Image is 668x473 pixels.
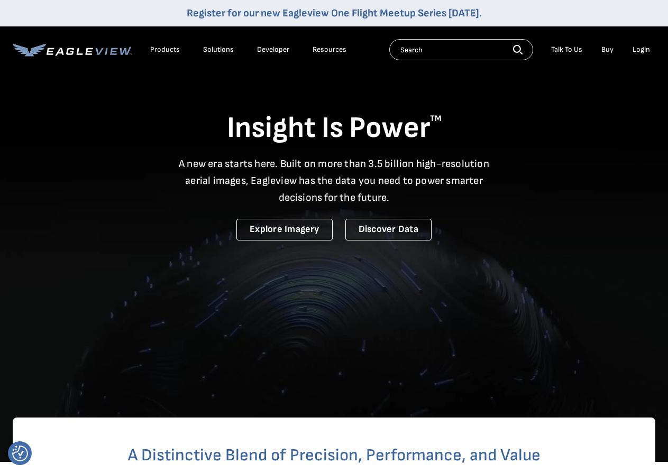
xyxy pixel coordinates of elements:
[345,219,432,240] a: Discover Data
[236,219,333,240] a: Explore Imagery
[150,45,180,54] div: Products
[13,110,655,147] h1: Insight Is Power
[430,114,442,124] sup: TM
[313,45,346,54] div: Resources
[601,45,614,54] a: Buy
[55,447,613,464] h2: A Distinctive Blend of Precision, Performance, and Value
[551,45,582,54] div: Talk To Us
[257,45,289,54] a: Developer
[187,7,482,20] a: Register for our new Eagleview One Flight Meetup Series [DATE].
[389,39,533,60] input: Search
[172,155,496,206] p: A new era starts here. Built on more than 3.5 billion high-resolution aerial images, Eagleview ha...
[12,446,28,461] img: Revisit consent button
[633,45,650,54] div: Login
[203,45,234,54] div: Solutions
[12,446,28,461] button: Consent Preferences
